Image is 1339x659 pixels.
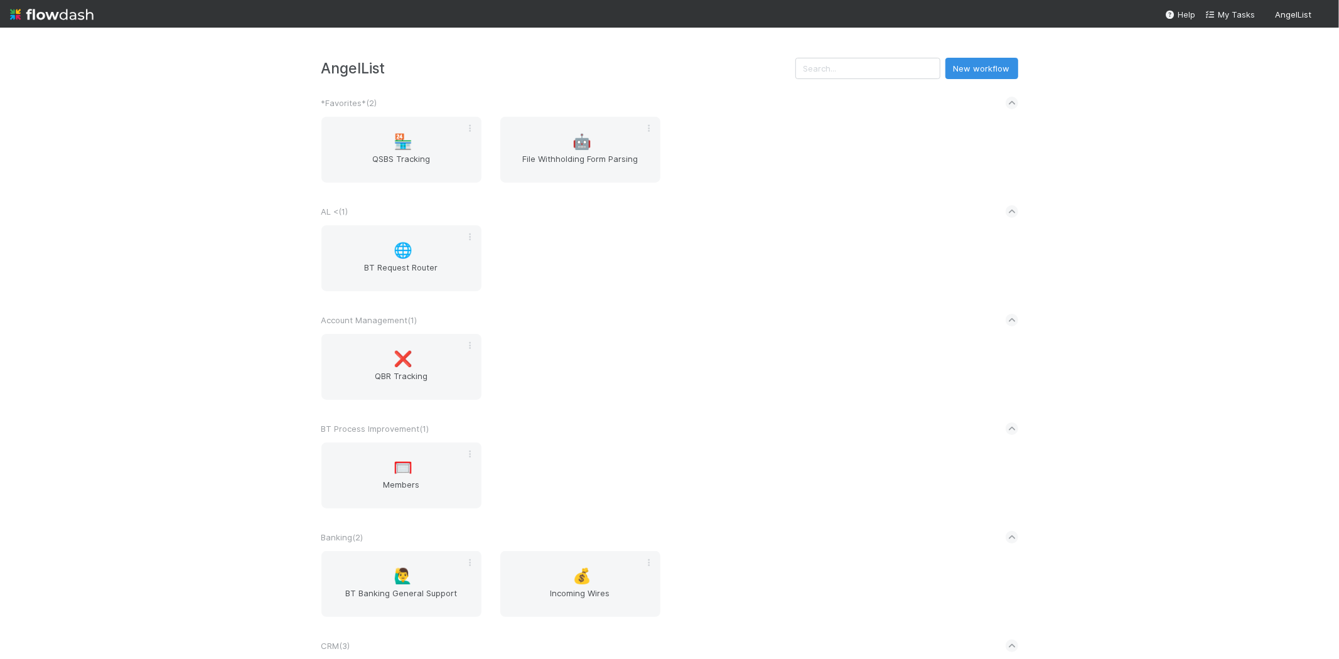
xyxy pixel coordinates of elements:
[394,242,412,259] span: 🌐
[326,370,476,395] span: QBR Tracking
[10,4,94,25] img: logo-inverted-e16ddd16eac7371096b0.svg
[1205,8,1255,21] a: My Tasks
[573,134,591,150] span: 🤖
[505,587,655,612] span: Incoming Wires
[1165,8,1195,21] div: Help
[321,206,348,217] span: AL < ( 1 )
[394,568,412,584] span: 🙋‍♂️
[795,58,940,79] input: Search...
[321,334,481,400] a: ❌QBR Tracking
[1275,9,1311,19] span: AngelList
[1205,9,1255,19] span: My Tasks
[500,551,660,617] a: 💰Incoming Wires
[326,261,476,286] span: BT Request Router
[945,58,1018,79] button: New workflow
[321,225,481,291] a: 🌐BT Request Router
[321,442,481,508] a: 🥅Members
[394,134,412,150] span: 🏪
[500,117,660,183] a: 🤖File Withholding Form Parsing
[321,60,795,77] h3: AngelList
[321,117,481,183] a: 🏪QSBS Tracking
[394,459,412,476] span: 🥅
[326,587,476,612] span: BT Banking General Support
[505,153,655,178] span: File Withholding Form Parsing
[321,424,429,434] span: BT Process Improvement ( 1 )
[321,315,417,325] span: Account Management ( 1 )
[321,98,377,108] span: *Favorites* ( 2 )
[326,153,476,178] span: QSBS Tracking
[1316,9,1329,21] img: avatar_66854b90-094e-431f-b713-6ac88429a2b8.png
[321,551,481,617] a: 🙋‍♂️BT Banking General Support
[321,641,350,651] span: CRM ( 3 )
[394,351,412,367] span: ❌
[326,478,476,503] span: Members
[321,532,363,542] span: Banking ( 2 )
[573,568,591,584] span: 💰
